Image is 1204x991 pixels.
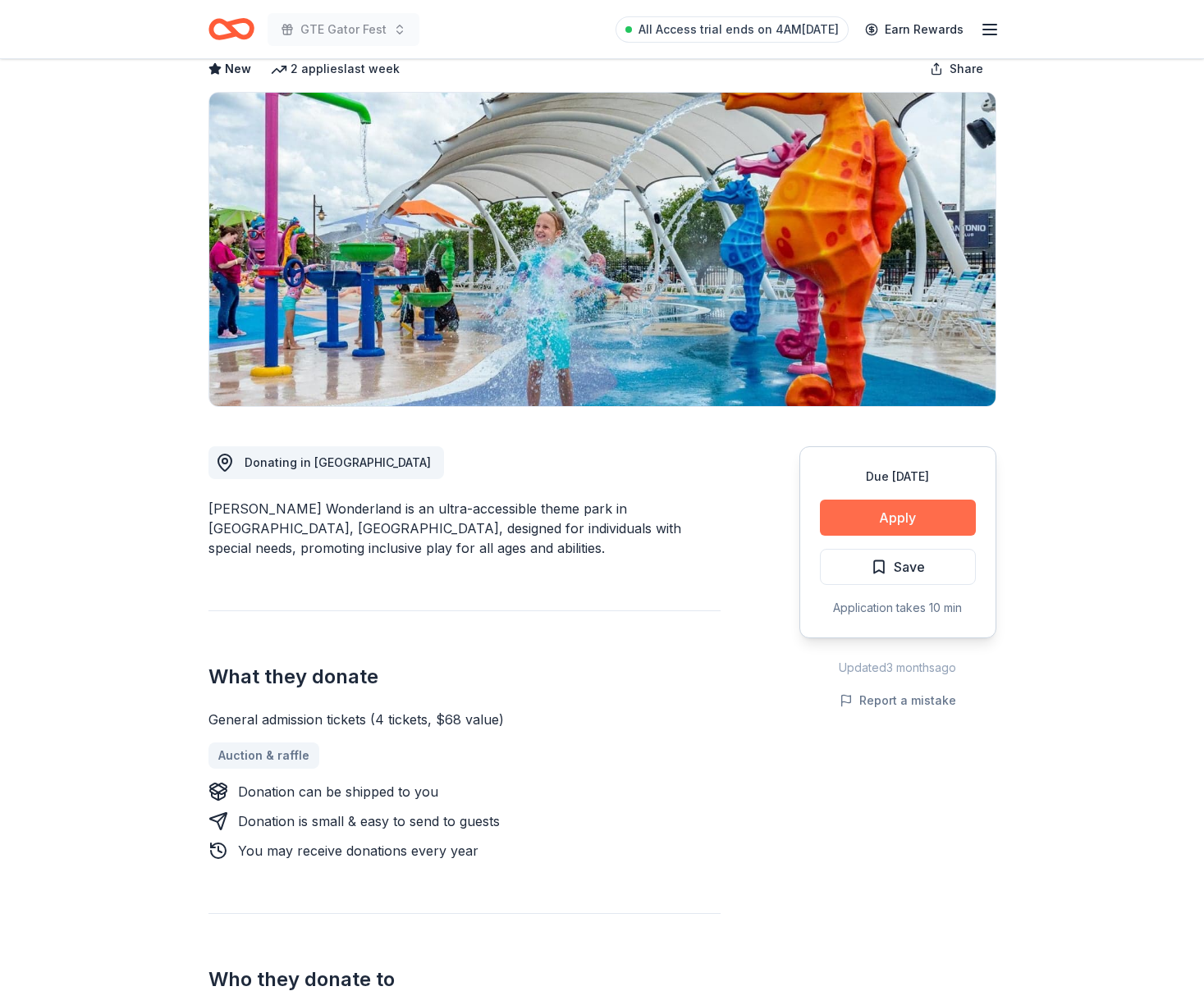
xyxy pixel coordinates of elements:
[209,93,996,406] img: Image for Morgan's Wonderland
[917,53,996,85] button: Share
[820,549,976,585] button: Save
[840,691,956,710] button: Report a mistake
[245,455,431,469] span: Donating in [GEOGRAPHIC_DATA]
[639,20,839,39] span: All Access trial ends on 4AM[DATE]
[271,59,400,79] div: 2 applies last week
[950,59,983,79] span: Share
[799,658,996,678] div: Updated 3 months ago
[238,811,500,831] div: Donation is small & easy to send to guests
[208,499,721,558] div: [PERSON_NAME] Wonderland is an ultra-accessible theme park in [GEOGRAPHIC_DATA], [GEOGRAPHIC_DATA...
[820,467,976,486] div: Due [DATE]
[238,782,438,801] div: Donation can be shipped to you
[225,59,251,79] span: New
[208,742,319,769] a: Auction & raffle
[208,10,254,48] a: Home
[208,664,721,690] h2: What they donate
[616,16,849,43] a: All Access trial ends on 4AM[DATE]
[300,20,387,39] span: GTE Gator Fest
[820,500,976,536] button: Apply
[894,556,925,578] span: Save
[820,598,976,618] div: Application takes 10 min
[268,13,419,46] button: GTE Gator Fest
[855,15,973,44] a: Earn Rewards
[208,710,721,729] div: General admission tickets (4 tickets, $68 value)
[238,841,478,861] div: You may receive donations every year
